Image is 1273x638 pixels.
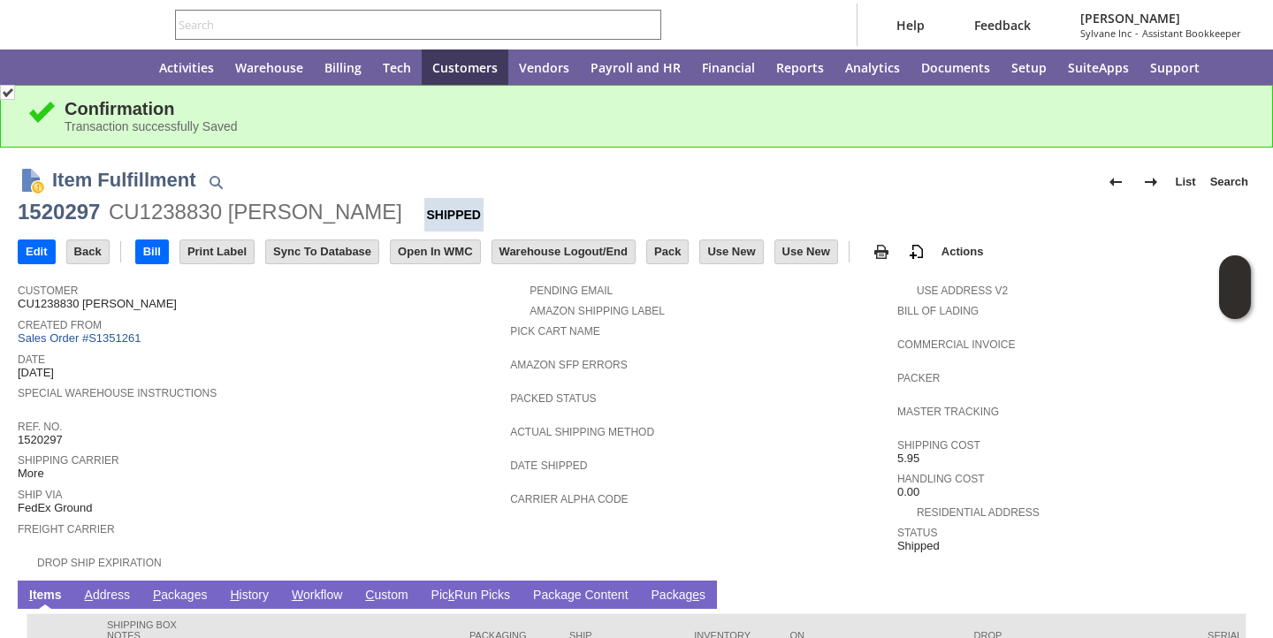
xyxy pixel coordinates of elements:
h1: Item Fulfillment [52,165,196,194]
input: Back [67,240,109,263]
a: Packages [149,588,212,604]
span: Financial [702,59,755,76]
a: Financial [691,49,766,85]
a: Packed Status [510,392,596,405]
span: I [29,588,33,602]
span: Shipped [897,539,940,553]
a: Special Warehouse Instructions [18,387,217,399]
span: Tech [383,59,411,76]
a: Packer [897,372,940,384]
span: [PERSON_NAME] [1080,10,1241,27]
svg: Shortcuts [74,57,95,78]
a: Home [106,49,149,85]
a: Amazon SFP Errors [510,359,627,371]
a: Customer [18,285,78,297]
a: Analytics [835,49,911,85]
span: 0.00 [897,485,919,499]
a: Documents [911,49,1001,85]
span: FedEx Ground [18,501,93,515]
a: Shipping Carrier [18,454,119,467]
a: Packages [647,588,711,604]
a: Vendors [508,49,580,85]
span: Reports [776,59,824,76]
a: Tech [372,49,422,85]
span: Help [896,17,925,34]
span: P [153,588,161,602]
span: g [568,588,575,602]
span: H [230,588,239,602]
span: e [692,588,699,602]
a: PickRun Picks [427,588,515,604]
a: Amazon Shipping Label [530,305,665,317]
div: Transaction successfully Saved [65,119,1246,133]
input: Edit [19,240,55,263]
img: print.svg [871,241,892,262]
a: Handling Cost [897,473,985,485]
a: Recent Records [21,49,64,85]
a: Sales Order #S1351261 [18,331,145,345]
a: Date Shipped [510,460,587,472]
span: Customers [432,59,498,76]
a: List [1169,168,1203,196]
a: Billing [314,49,372,85]
span: CU1238830 [PERSON_NAME] [18,297,177,311]
span: Setup [1011,59,1047,76]
a: Address [80,588,134,604]
input: Sync To Database [266,240,378,263]
span: - [1135,27,1139,40]
a: Status [897,527,938,539]
img: add-record.svg [906,241,927,262]
a: Drop Ship Expiration [37,557,162,569]
input: Print Label [180,240,254,263]
div: 1520297 [18,198,100,226]
a: Pending Email [530,285,613,297]
span: Sylvane Inc [1080,27,1132,40]
a: Search [1203,168,1255,196]
span: C [365,588,374,602]
a: Items [25,588,66,604]
a: History [225,588,273,604]
span: A [85,588,93,602]
a: Warehouse [225,49,314,85]
span: k [448,588,454,602]
span: Oracle Guided Learning Widget. To move around, please hold and drag [1219,288,1251,320]
span: Analytics [845,59,900,76]
a: Master Tracking [897,406,999,418]
a: Workflow [287,588,347,604]
a: Custom [361,588,412,604]
a: Carrier Alpha Code [510,493,628,505]
input: Open In WMC [391,240,480,263]
input: Use New [775,240,837,263]
input: Warehouse Logout/End [492,240,635,263]
a: Ship Via [18,489,62,501]
a: Freight Carrier [18,523,115,535]
img: Quick Find [205,171,226,193]
a: Use Address V2 [917,285,1008,297]
span: 1520297 [18,433,63,447]
span: More [18,467,44,481]
span: 5.95 [897,452,919,466]
span: Warehouse [235,59,303,76]
a: Created From [18,319,102,331]
a: Support [1140,49,1210,85]
a: Setup [1001,49,1057,85]
span: Assistant Bookkeeper [1142,27,1241,40]
span: Vendors [519,59,569,76]
a: Date [18,353,45,366]
a: Package Content [529,588,632,604]
a: Ref. No. [18,421,63,433]
img: Previous [1105,171,1126,193]
span: Support [1150,59,1200,76]
input: Use New [700,240,762,263]
div: CU1238830 [PERSON_NAME] [109,198,402,226]
a: Shipping Cost [897,439,980,452]
span: W [292,588,303,602]
div: Shipped [424,198,484,232]
a: Pick Cart Name [510,325,600,338]
input: Bill [136,240,168,263]
span: Documents [921,59,990,76]
a: Residential Address [917,506,1040,519]
span: [DATE] [18,366,54,380]
span: Feedback [974,17,1031,34]
a: Bill Of Lading [897,305,979,317]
